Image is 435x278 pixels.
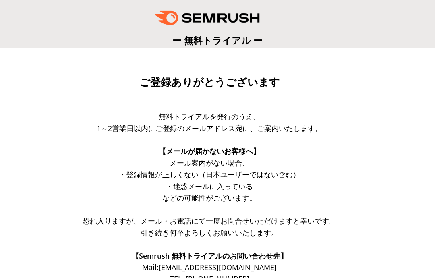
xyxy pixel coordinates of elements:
span: 【Semrush 無料トライアルのお問い合わせ先】 [132,251,288,261]
span: 無料トライアルを発行のうえ、 [159,112,260,121]
span: ー 無料トライアル ー [172,34,263,47]
span: Mail: [142,262,277,272]
span: メール案内がない場合、 [170,158,249,168]
span: ご登録ありがとうございます [139,76,280,88]
span: 【メールが届かないお客様へ】 [159,146,260,156]
span: ・登録情報が正しくない（日本ユーザーではない含む） [119,170,300,179]
span: 恐れ入りますが、メール・お電話にて一度お問合せいただけますと幸いです。 [83,216,336,226]
span: 1～2営業日以内にご登録のメールアドレス宛に、ご案内いたします。 [97,123,322,133]
span: 引き続き何卒よろしくお願いいたします。 [141,228,278,237]
span: ・迷惑メールに入っている [166,181,253,191]
span: などの可能性がございます。 [162,193,257,203]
